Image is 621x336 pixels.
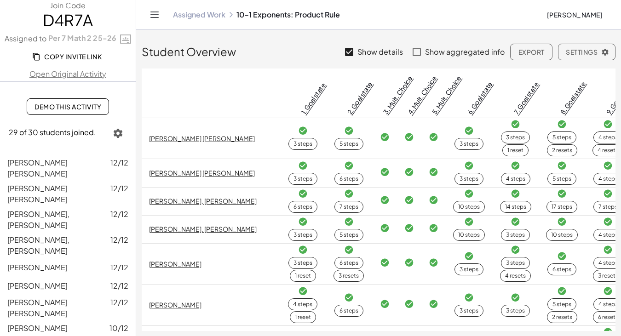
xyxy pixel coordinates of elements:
span: [PERSON_NAME] [7,262,68,272]
i: Task finished and correct. [429,299,438,309]
i: Task finished and correct. [344,126,354,136]
a: [PERSON_NAME], [PERSON_NAME] [149,197,257,205]
span: 12/12 [110,209,128,231]
span: Demo This Activity [34,103,101,111]
label: Show aggregated info [425,41,505,63]
div: 4 resets [598,146,618,154]
div: 10 steps [458,203,480,211]
a: Assigned Work [173,10,225,19]
div: 1 reset [295,313,311,321]
button: [PERSON_NAME] [539,6,610,23]
i: Task finished and correct. [603,189,613,199]
div: 4 steps [598,259,618,267]
i: Task finished and correct. [464,126,474,136]
div: 3 steps [293,175,312,183]
i: Task finished and correct. [298,286,308,296]
a: 5. Mult. Choice [430,74,463,116]
div: 3 steps [506,259,525,267]
span: [PERSON_NAME] [PERSON_NAME] [7,183,68,204]
a: [PERSON_NAME] [149,301,201,309]
i: Task finished and correct. [603,245,613,255]
span: Export [518,48,544,56]
div: 6 steps [293,203,312,211]
div: 4 resets [505,272,526,280]
i: Task finished and correct. [344,245,354,255]
div: 3 resets [598,272,618,280]
div: 5 steps [552,133,571,142]
button: Settings [558,44,615,60]
div: 2 resets [552,146,572,154]
div: 4 steps [506,175,525,183]
a: 3. Mult. Choice [381,74,414,116]
i: Task finished and correct. [557,251,567,261]
i: Task finished and correct. [429,223,438,233]
i: Task finished and correct. [603,120,613,129]
div: 5 steps [552,300,571,308]
div: 3 steps [460,265,478,273]
div: 7 steps [339,203,358,211]
div: 3 steps [506,231,525,239]
i: Task finished and correct. [404,258,414,268]
i: Task finished and correct. [404,223,414,233]
span: 29 of 30 students joined. [9,127,96,137]
span: 12/12 [110,262,128,273]
i: Task finished and correct. [404,299,414,309]
i: Task finished and correct. [404,132,414,142]
a: [PERSON_NAME] [PERSON_NAME] [149,134,255,142]
i: Task finished and correct. [464,161,474,171]
div: 6 resets [598,313,618,321]
span: [PERSON_NAME], [PERSON_NAME] [7,235,69,256]
i: Task finished and correct. [380,167,390,177]
div: 3 steps [460,307,478,315]
i: Task finished and correct. [511,245,520,255]
i: Task finished and correct. [404,167,414,177]
a: 1. Goal state [299,81,327,116]
a: 8. Goal state [558,80,587,116]
i: Task finished and correct. [298,189,308,199]
span: Settings [566,48,608,56]
i: Task finished and correct. [298,217,308,227]
div: 4 steps [598,300,618,308]
div: 6 steps [339,175,358,183]
i: Task finished and correct. [344,161,354,171]
i: Task finished and correct. [298,126,308,136]
i: Task finished and correct. [429,132,438,142]
div: 5 steps [552,175,571,183]
div: 10 steps [458,231,480,239]
span: 12/12 [110,183,128,205]
div: 17 steps [552,203,572,211]
i: Task finished and correct. [511,217,520,227]
div: 3 steps [460,175,478,183]
i: Task finished and correct. [429,167,438,177]
div: 1 reset [507,146,523,154]
i: Task finished and correct. [344,293,354,302]
i: Task finished and correct. [511,293,520,302]
i: Task finished and correct. [429,258,438,268]
div: 4 steps [293,300,312,308]
i: Task finished and correct. [380,258,390,268]
i: Task finished and correct. [404,195,414,205]
i: Task finished and correct. [464,217,474,227]
i: Task finished and correct. [511,120,520,129]
div: 3 steps [506,133,525,142]
div: 6 steps [552,265,571,273]
div: 4 steps [598,231,618,239]
i: Task finished and correct. [298,161,308,171]
div: 14 steps [505,203,526,211]
i: Task finished and correct. [557,120,567,129]
div: Student Overview [142,30,615,63]
i: Task finished and correct. [603,286,613,296]
i: Task finished and correct. [298,245,308,255]
i: Task finished and correct. [344,217,354,227]
button: Toggle navigation [147,7,162,22]
i: Task finished and correct. [464,189,474,199]
div: 10 steps [551,231,573,239]
a: 6. Goal state [466,80,494,116]
div: 3 steps [293,140,312,148]
span: 12/12 [110,157,128,179]
i: Task finished and correct. [511,189,520,199]
i: Task finished and correct. [380,132,390,142]
span: 12/12 [110,297,128,319]
span: [PERSON_NAME] [PERSON_NAME] [7,297,68,318]
div: 4 steps [598,175,618,183]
